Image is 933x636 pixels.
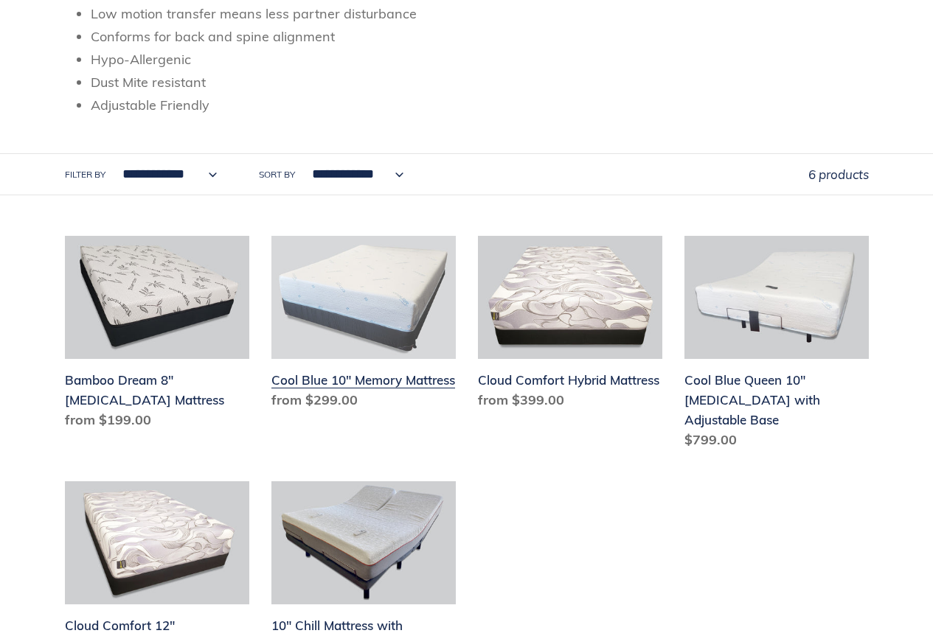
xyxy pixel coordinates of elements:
li: Hypo-Allergenic [91,49,869,69]
li: Adjustable Friendly [91,95,869,115]
li: Low motion transfer means less partner disturbance [91,4,869,24]
span: 6 products [808,167,869,182]
a: Cool Blue 10" Memory Mattress [271,236,456,416]
a: Cool Blue Queen 10" Memory Foam with Adjustable Base [684,236,869,455]
a: Bamboo Dream 8" Memory Foam Mattress [65,236,249,436]
li: Conforms for back and spine alignment [91,27,869,46]
label: Filter by [65,168,105,181]
li: Dust Mite resistant [91,72,869,92]
label: Sort by [259,168,295,181]
a: Cloud Comfort Hybrid Mattress [478,236,662,416]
